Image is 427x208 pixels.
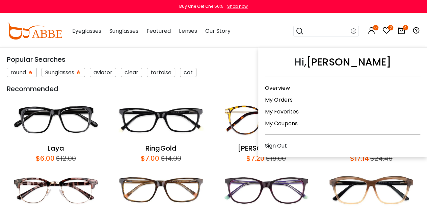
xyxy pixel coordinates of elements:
[265,96,293,104] a: My Orders
[109,27,138,35] span: Sunglasses
[265,120,298,127] a: My Coupons
[7,84,420,94] div: Recommended
[227,3,248,9] div: Shop now
[159,153,181,163] div: $14.00
[397,28,405,35] a: 4
[112,97,210,143] img: RingGold
[265,84,290,92] a: Overview
[72,27,101,35] span: Eyeglasses
[121,68,142,77] div: clear
[265,108,299,115] a: My Favorites
[265,153,286,163] div: $18.00
[145,144,176,153] a: RingGold
[265,141,420,150] div: Sign Out
[48,144,64,153] a: Laya
[205,27,230,35] span: Our Story
[179,3,223,9] div: Buy One Get One 50%
[36,153,55,163] div: $6.00
[147,68,175,77] div: tortoise
[350,153,369,163] div: $17.14
[388,25,393,30] i: 2
[306,55,391,69] a: [PERSON_NAME]
[180,68,196,77] div: cat
[265,54,420,77] div: Hi,
[369,153,392,163] div: $24.49
[7,68,37,77] div: round
[246,153,265,163] div: $7.20
[90,68,116,77] div: aviator
[146,27,171,35] span: Featured
[238,144,294,153] a: [PERSON_NAME]
[179,27,197,35] span: Lenses
[42,68,85,77] div: Sunglasses
[7,23,62,40] img: abbeglasses.com
[141,153,159,163] div: $7.00
[7,97,105,143] img: Laya
[224,3,248,9] a: Shop now
[403,25,408,30] i: 4
[7,54,420,64] div: Popular Searches
[382,28,391,35] a: 2
[217,97,315,143] img: Callie
[55,153,76,163] div: $12.00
